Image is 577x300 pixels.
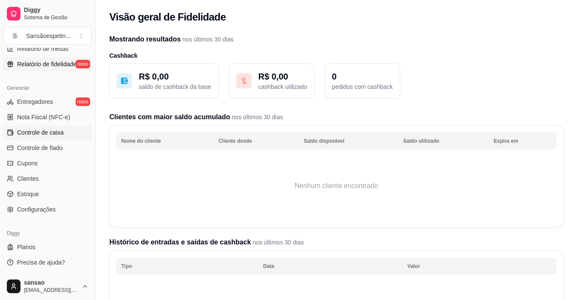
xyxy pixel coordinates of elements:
th: Tipo [116,258,258,275]
td: Nenhum cliente encontrado [116,152,556,220]
th: Nome do cliente [116,132,214,150]
a: Clientes [3,172,92,185]
p: saldo de cashback da base [139,82,211,91]
h2: Histórico de entradas e saídas de cashback [109,237,563,247]
th: Data [258,258,402,275]
div: Sansãoespetin ... [26,32,70,40]
span: S [11,32,19,40]
span: nos últimos 30 dias [230,114,283,121]
a: Planos [3,240,92,254]
a: Controle de caixa [3,126,92,139]
p: R$ 0,00 [139,71,211,82]
span: Controle de fiado [17,144,63,152]
a: Estoque [3,187,92,201]
span: sansao [24,279,78,287]
span: Relatório de mesas [17,44,69,53]
span: nos últimos 30 dias [251,239,304,246]
th: Saldo utilizado [398,132,489,150]
th: Cliente desde [214,132,299,150]
p: 0 [332,71,392,82]
a: Configurações [3,203,92,216]
p: R$ 0,00 [258,71,307,82]
span: Entregadores [17,97,53,106]
span: Sistema de Gestão [24,14,88,21]
span: Nota Fiscal (NFC-e) [17,113,70,121]
span: nos últimos 30 dias [181,36,234,43]
span: Precisa de ajuda? [17,258,65,267]
div: Gerenciar [3,81,92,95]
button: sansao[EMAIL_ADDRESS][DOMAIN_NAME] [3,276,92,297]
a: Controle de fiado [3,141,92,155]
a: Precisa de ajuda? [3,256,92,269]
th: Expira em [489,132,556,150]
a: DiggySistema de Gestão [3,3,92,24]
h2: Mostrando resultados [109,34,563,44]
span: Estoque [17,190,39,198]
p: cashback utilizado [258,82,307,91]
h3: Cashback [109,51,563,60]
span: Planos [17,243,35,251]
a: Cupons [3,156,92,170]
span: Relatório de fidelidade [17,60,76,68]
button: R$ 0,00cashback utilizado [229,63,314,98]
th: Saldo disponível [299,132,398,150]
span: Cupons [17,159,38,168]
span: Controle de caixa [17,128,64,137]
span: [EMAIL_ADDRESS][DOMAIN_NAME] [24,287,78,294]
h2: Clientes com maior saldo acumulado [109,112,563,122]
th: Valor [402,258,556,275]
a: Entregadoresnovo [3,95,92,109]
a: Nota Fiscal (NFC-e) [3,110,92,124]
a: Relatório de mesas [3,42,92,56]
span: Clientes [17,174,39,183]
div: Diggy [3,226,92,240]
span: Configurações [17,205,56,214]
a: Relatório de fidelidadenovo [3,57,92,71]
p: pedidos com cashback [332,82,392,91]
button: Select a team [3,27,92,44]
span: Diggy [24,6,88,14]
h2: Visão geral de Fidelidade [109,10,226,24]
